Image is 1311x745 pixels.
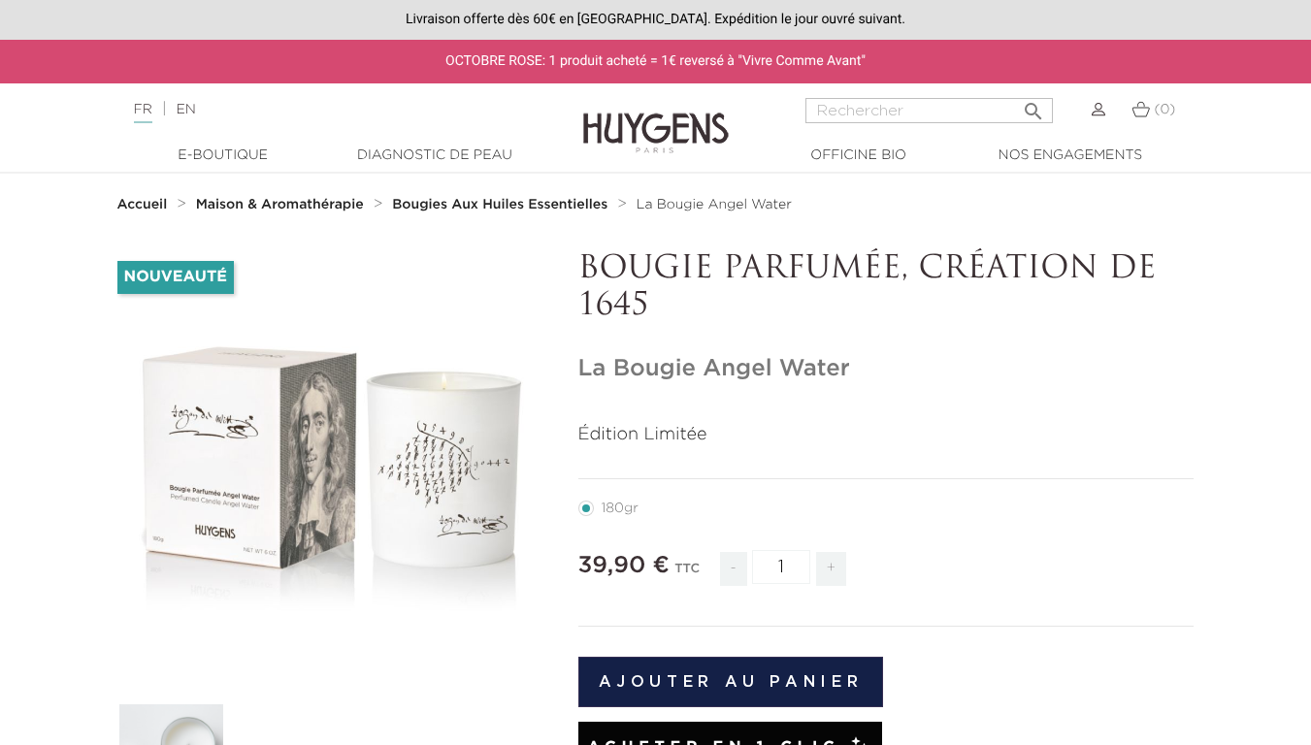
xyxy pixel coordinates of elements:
span: La Bougie Angel Water [637,198,792,211]
input: Rechercher [805,98,1053,123]
strong: Accueil [117,198,168,211]
div: | [124,98,532,121]
a: E-Boutique [126,146,320,166]
a: Officine Bio [762,146,956,166]
li: Nouveauté [117,261,234,294]
strong: Bougies Aux Huiles Essentielles [392,198,607,211]
span: - [720,552,747,586]
span: 39,90 € [578,554,670,577]
button:  [1016,92,1051,118]
a: Accueil [117,197,172,212]
a: FR [134,103,152,123]
a: Diagnostic de peau [338,146,532,166]
a: La Bougie Angel Water [637,197,792,212]
p: Édition Limitée [578,422,1195,448]
button: Ajouter au panier [578,657,884,707]
i:  [1022,94,1045,117]
p: BOUGIE PARFUMÉE, CRÉATION DE 1645 [578,251,1195,326]
label: 180gr [578,501,662,516]
strong: Maison & Aromathérapie [196,198,364,211]
h1: La Bougie Angel Water [578,355,1195,383]
a: Nos engagements [973,146,1167,166]
input: Quantité [752,550,810,584]
span: + [816,552,847,586]
div: TTC [674,548,700,600]
a: Bougies Aux Huiles Essentielles [392,197,612,212]
img: Huygens [583,81,729,156]
a: EN [176,103,195,116]
span: (0) [1154,103,1175,116]
a: Maison & Aromathérapie [196,197,369,212]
